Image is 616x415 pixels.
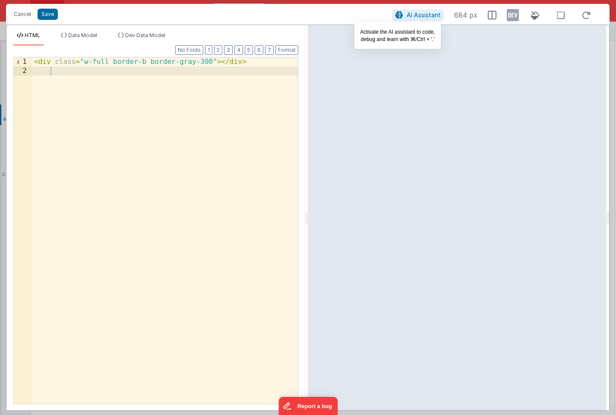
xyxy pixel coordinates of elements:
div: Activate the AI assistant to code, debug and learn with ⌘/Ctrl + '.' [354,23,441,49]
button: Format [275,45,298,55]
iframe: Marker.io feedback button [278,397,338,415]
button: Cancel [9,8,35,20]
button: 5 [245,45,253,55]
button: Save [38,9,58,20]
div: 2 [14,67,32,76]
span: Dev Data Model [125,32,165,38]
button: AI Assistant [392,10,444,21]
button: 1 [205,45,212,55]
button: 7 [265,45,274,55]
button: 2 [214,45,222,55]
div: 1 [14,57,32,67]
span: Data Model [68,32,97,38]
button: 4 [234,45,243,55]
span: AI Assistant [407,11,441,19]
button: 3 [224,45,233,55]
span: 684 px [454,10,477,20]
button: 6 [255,45,263,55]
button: No Folds [175,45,203,55]
span: HTML [25,32,40,38]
